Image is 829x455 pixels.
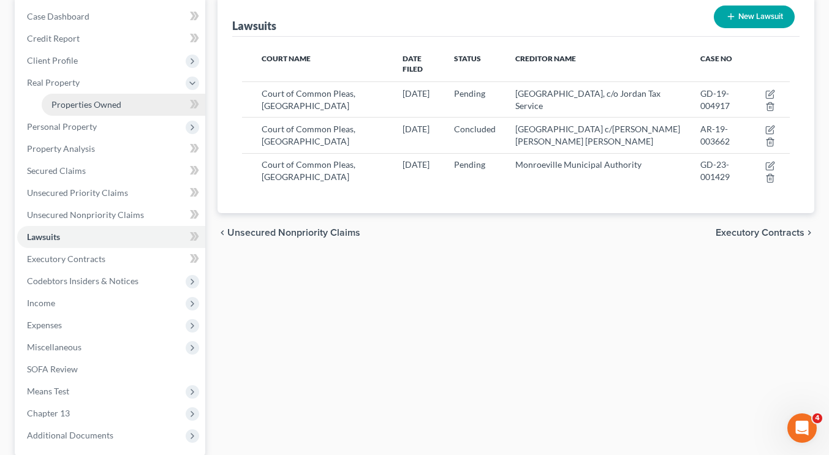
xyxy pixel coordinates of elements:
[27,364,78,374] span: SOFA Review
[700,88,730,111] span: GD-19-004917
[27,298,55,308] span: Income
[454,124,496,134] span: Concluded
[787,413,817,443] iframe: Intercom live chat
[17,248,205,270] a: Executory Contracts
[714,6,795,28] button: New Lawsuit
[17,6,205,28] a: Case Dashboard
[17,358,205,380] a: SOFA Review
[27,342,81,352] span: Miscellaneous
[27,55,78,66] span: Client Profile
[515,159,642,170] span: Monroeville Municipal Authority
[403,88,430,99] span: [DATE]
[17,226,205,248] a: Lawsuits
[27,209,144,220] span: Unsecured Nonpriority Claims
[17,28,205,50] a: Credit Report
[700,159,730,182] span: GD-23-001429
[227,228,360,238] span: Unsecured Nonpriority Claims
[716,228,804,238] span: Executory Contracts
[17,182,205,204] a: Unsecured Priority Claims
[27,121,97,132] span: Personal Property
[262,124,355,146] span: Court of Common Pleas, [GEOGRAPHIC_DATA]
[27,143,95,154] span: Property Analysis
[716,228,814,238] button: Executory Contracts chevron_right
[17,138,205,160] a: Property Analysis
[27,77,80,88] span: Real Property
[454,54,481,63] span: Status
[27,386,69,396] span: Means Test
[403,124,430,134] span: [DATE]
[27,33,80,43] span: Credit Report
[17,204,205,226] a: Unsecured Nonpriority Claims
[51,99,121,110] span: Properties Owned
[804,228,814,238] i: chevron_right
[232,18,276,33] div: Lawsuits
[403,54,423,73] span: Date Filed
[27,320,62,330] span: Expenses
[262,159,355,182] span: Court of Common Pleas, [GEOGRAPHIC_DATA]
[218,228,360,238] button: chevron_left Unsecured Nonpriority Claims
[27,165,86,176] span: Secured Claims
[27,11,89,21] span: Case Dashboard
[454,159,485,170] span: Pending
[515,124,680,146] span: [GEOGRAPHIC_DATA] c/[PERSON_NAME] [PERSON_NAME] [PERSON_NAME]
[812,413,822,423] span: 4
[27,254,105,264] span: Executory Contracts
[700,54,732,63] span: Case No
[27,231,60,242] span: Lawsuits
[262,54,311,63] span: Court Name
[27,276,138,286] span: Codebtors Insiders & Notices
[17,160,205,182] a: Secured Claims
[218,228,227,238] i: chevron_left
[27,408,70,418] span: Chapter 13
[27,187,128,198] span: Unsecured Priority Claims
[515,54,576,63] span: Creditor Name
[515,88,661,111] span: [GEOGRAPHIC_DATA], c/o Jordan Tax Service
[700,124,730,146] span: AR-19-003662
[262,88,355,111] span: Court of Common Pleas, [GEOGRAPHIC_DATA]
[454,88,485,99] span: Pending
[403,159,430,170] span: [DATE]
[42,94,205,116] a: Properties Owned
[27,430,113,440] span: Additional Documents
